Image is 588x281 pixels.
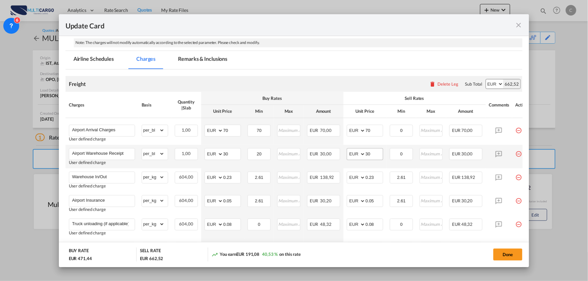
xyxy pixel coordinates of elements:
span: 70,00 [320,128,332,133]
input: 0.08 [366,219,383,229]
md-icon: icon-trending-up [211,251,218,258]
div: SELL RATE [140,248,160,255]
input: Minimum Amount [390,219,413,229]
div: EUR 662,52 [140,256,163,261]
input: Charge Name [72,195,135,205]
md-input-container: Airport Insurance [69,195,135,205]
input: 70 [223,125,241,135]
div: Sell Rates [347,95,482,101]
input: Charge Name [72,172,135,182]
div: Basis [142,102,168,108]
input: Minimum Amount [390,148,413,158]
input: Maximum Amount [278,219,300,229]
div: BUY RATE [69,248,89,255]
input: Minimum Amount [390,125,413,135]
md-input-container: Warehouse In/Out [69,172,135,182]
span: EUR [452,151,461,156]
span: 30,00 [461,151,473,156]
button: Done [493,249,522,261]
input: 30 [366,148,383,158]
select: per_bl [142,125,164,136]
md-dialog: Update CardPort of ... [59,14,529,267]
select: per_kg [142,172,164,182]
div: 662,52 [503,79,520,89]
input: Maximum Amount [420,172,442,182]
input: Minimum Amount [248,125,270,135]
input: 0.08 [223,219,241,229]
span: EUR [310,221,319,227]
md-input-container: Airport Arrival Charges [69,125,135,135]
select: per_kg [142,219,164,229]
th: Min [244,105,274,118]
div: User defined charge [69,230,135,235]
th: Amount [446,105,486,118]
div: Freight [69,80,86,88]
span: 604,00 [179,198,193,203]
div: Note: The charges will not modify automatically according to the selected parameter. Please check... [74,38,523,47]
span: EUR 191,08 [236,252,259,257]
span: 70,00 [461,128,473,133]
span: 30,20 [320,198,332,203]
input: Maximum Amount [420,195,442,205]
input: Minimum Amount [248,195,270,205]
div: Charges [69,102,135,108]
th: Min [386,105,416,118]
input: Minimum Amount [390,172,413,182]
span: 48,32 [320,221,332,227]
input: 0.23 [366,172,383,182]
span: 1,00 [182,127,191,133]
md-icon: icon-close fg-AAA8AD m-0 pointer [515,21,522,29]
input: 70 [366,125,383,135]
span: 604,00 [179,221,193,226]
th: Max [274,105,304,118]
input: Minimum Amount [248,148,270,158]
span: 40,53 % [262,252,278,257]
md-input-container: Airport Warehouse Receipt [69,148,135,158]
span: 30,20 [461,198,473,203]
div: You earn on this rate [211,251,301,258]
div: Quantity | Slab [175,99,198,111]
div: User defined charge [69,183,135,188]
div: Sub Total [465,81,482,87]
div: User defined charge [69,160,135,165]
md-icon: icon-minus-circle-outline red-400-fg pt-7 [516,125,522,131]
md-icon: icon-minus-circle-outline red-400-fg pt-7 [516,219,522,225]
div: Buy Rates [204,95,340,101]
input: Maximum Amount [420,219,442,229]
md-icon: icon-minus-circle-outline red-400-fg pt-7 [516,148,522,155]
md-tab-item: Remarks & Inclusions [170,51,235,69]
md-tab-item: Charges [128,51,163,69]
div: Delete Leg [438,81,459,87]
th: Amount [304,105,343,118]
input: Minimum Amount [390,195,413,205]
div: User defined charge [69,137,135,141]
input: Maximum Amount [278,195,300,205]
div: EUR 471,44 [69,256,92,261]
input: Charge Name [72,219,135,229]
input: Maximum Amount [278,125,300,135]
div: Update Card [66,21,515,29]
span: 604,00 [179,174,193,180]
span: 138,92 [320,175,334,180]
button: Delete Leg [430,81,459,87]
md-tab-item: Airline Schedules [66,51,122,69]
md-pagination-wrapper: Use the left and right arrow keys to navigate between tabs [66,51,242,69]
span: EUR [310,198,319,203]
md-icon: icon-minus-circle-outline red-400-fg pt-7 [516,172,522,178]
select: per_kg [142,195,164,206]
md-input-container: Truck unloading (if applicable) [69,219,135,229]
span: 1,00 [182,151,191,156]
input: Maximum Amount [278,172,300,182]
select: per_bl [142,148,164,159]
span: EUR [310,175,319,180]
md-icon: icon-minus-circle-outline red-400-fg pt-7 [516,195,522,202]
span: EUR [452,198,461,203]
span: EUR [452,175,461,180]
input: Charge Name [72,148,135,158]
input: 30 [223,148,241,158]
span: 48,32 [461,221,473,227]
input: 0.23 [223,172,241,182]
span: 138,92 [461,175,475,180]
span: EUR [452,128,461,133]
input: Minimum Amount [248,219,270,229]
